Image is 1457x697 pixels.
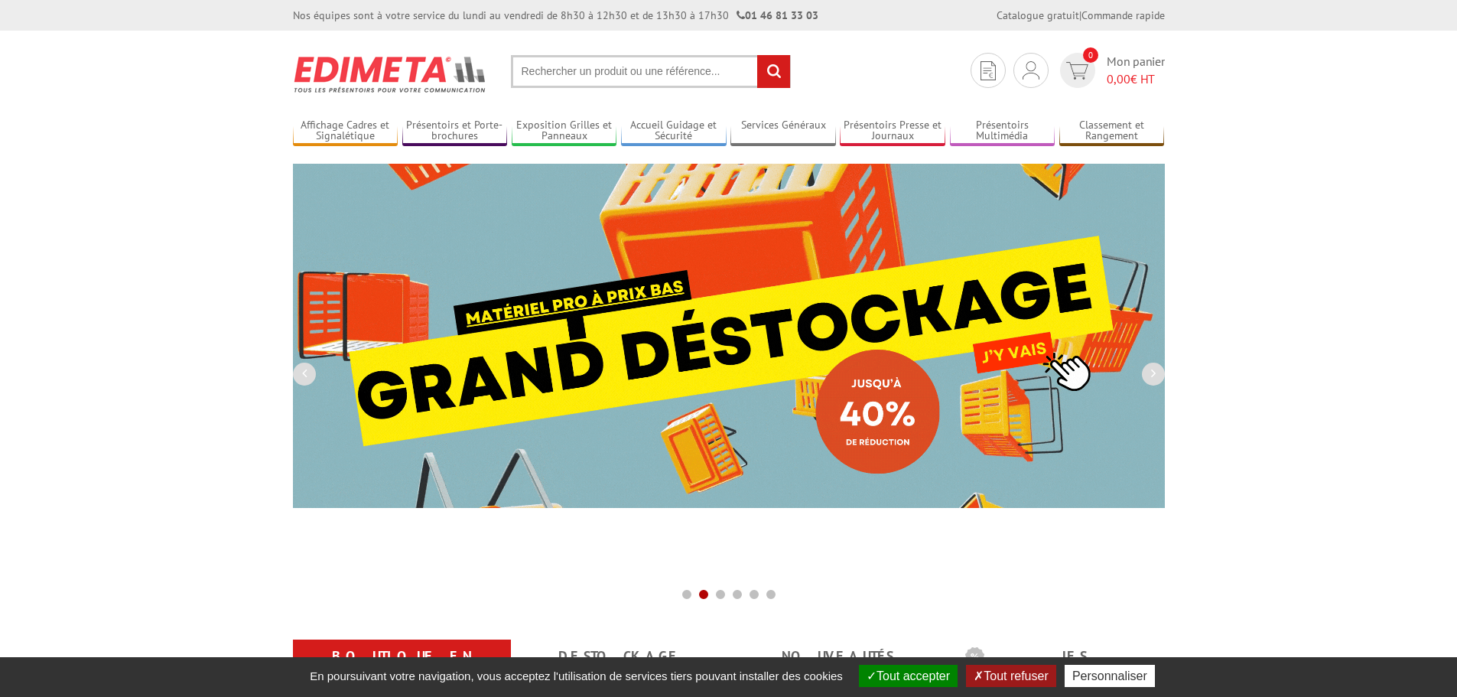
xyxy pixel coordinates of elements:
[966,665,1055,687] button: Tout refuser
[302,669,850,682] span: En poursuivant votre navigation, vous acceptez l'utilisation de services tiers pouvant installer ...
[511,55,791,88] input: Rechercher un produit ou une référence...
[981,61,996,80] img: devis rapide
[859,665,958,687] button: Tout accepter
[1056,53,1165,88] a: devis rapide 0 Mon panier 0,00€ HT
[737,8,818,22] strong: 01 46 81 33 03
[747,643,929,670] a: nouveautés
[757,55,790,88] input: rechercher
[730,119,836,144] a: Services Généraux
[1107,71,1130,86] span: 0,00
[529,643,711,670] a: Destockage
[1065,665,1155,687] button: Personnaliser (fenêtre modale)
[293,46,488,103] img: Présentoir, panneau, stand - Edimeta - PLV, affichage, mobilier bureau, entreprise
[950,119,1055,144] a: Présentoirs Multimédia
[1081,8,1165,22] a: Commande rapide
[997,8,1165,23] div: |
[512,119,617,144] a: Exposition Grilles et Panneaux
[840,119,945,144] a: Présentoirs Presse et Journaux
[1023,61,1039,80] img: devis rapide
[997,8,1079,22] a: Catalogue gratuit
[293,119,398,144] a: Affichage Cadres et Signalétique
[402,119,508,144] a: Présentoirs et Porte-brochures
[1059,119,1165,144] a: Classement et Rangement
[1066,62,1088,80] img: devis rapide
[1083,47,1098,63] span: 0
[293,8,818,23] div: Nos équipes sont à votre service du lundi au vendredi de 8h30 à 12h30 et de 13h30 à 17h30
[1107,70,1165,88] span: € HT
[965,643,1156,673] b: Les promotions
[621,119,727,144] a: Accueil Guidage et Sécurité
[1107,53,1165,88] span: Mon panier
